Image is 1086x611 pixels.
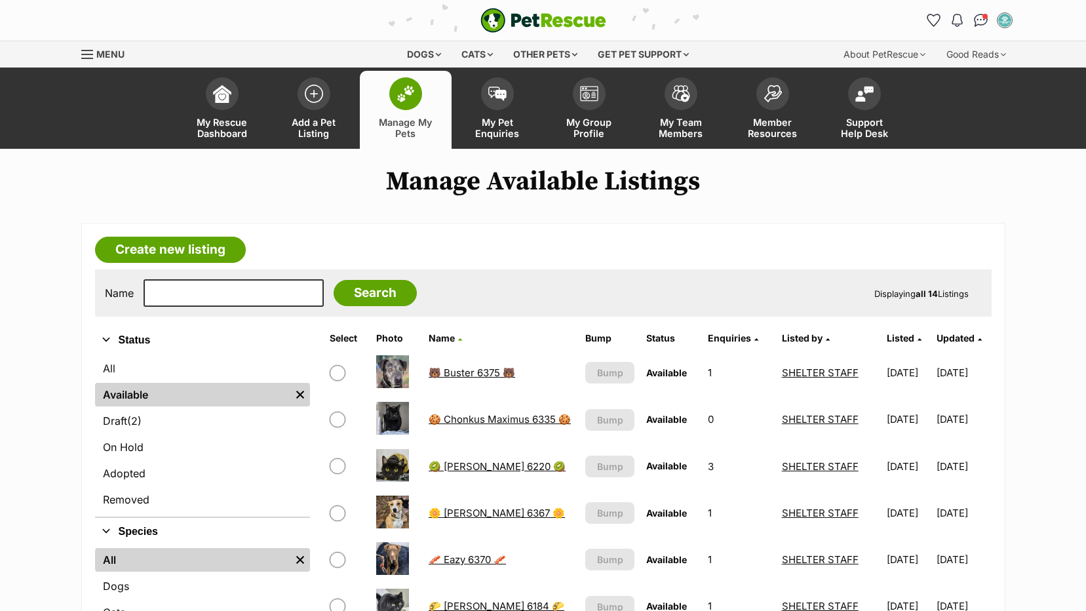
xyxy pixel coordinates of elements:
th: Select [324,328,370,349]
td: 3 [703,444,775,489]
a: My Team Members [635,71,727,149]
td: [DATE] [882,537,935,582]
td: [DATE] [937,350,990,395]
button: Bump [585,362,634,384]
span: Listed [887,332,914,344]
a: Updated [937,332,982,344]
a: Listed by [782,332,830,344]
a: Conversations [971,10,992,31]
span: Available [646,460,687,471]
th: Status [641,328,702,349]
a: Remove filter [290,548,310,572]
img: logo-e224e6f780fb5917bec1dbf3a21bbac754714ae5b6737aabdf751b685950b380.svg [480,8,606,33]
a: Member Resources [727,71,819,149]
a: Name [429,332,462,344]
a: SHELTER STAFF [782,413,859,425]
img: manage-my-pets-icon-02211641906a0b7f246fdf0571729dbe1e7629f14944591b6c1af311fb30b64b.svg [397,85,415,102]
a: 🐻 Buster 6375 🐻 [429,366,515,379]
a: Enquiries [708,332,758,344]
span: My Group Profile [560,117,619,139]
button: Bump [585,549,634,570]
a: 🥓 Eazy 6370 🥓 [429,553,506,566]
div: Cats [452,41,502,68]
span: My Rescue Dashboard [193,117,252,139]
span: Available [646,414,687,425]
td: 1 [703,490,775,536]
td: [DATE] [937,444,990,489]
a: SHELTER STAFF [782,366,859,379]
img: pet-enquiries-icon-7e3ad2cf08bfb03b45e93fb7055b45f3efa6380592205ae92323e6603595dc1f.svg [488,87,507,101]
span: Bump [597,413,623,427]
a: Manage My Pets [360,71,452,149]
a: Removed [95,488,310,511]
th: Photo [371,328,422,349]
a: 🥝 [PERSON_NAME] 6220 🥝 [429,460,566,473]
span: My Pet Enquiries [468,117,527,139]
td: [DATE] [882,490,935,536]
span: Bump [597,506,623,520]
a: Available [95,383,290,406]
a: On Hold [95,435,310,459]
a: Dogs [95,574,310,598]
div: About PetRescue [834,41,935,68]
button: Notifications [947,10,968,31]
a: Remove filter [290,383,310,406]
span: Manage My Pets [376,117,435,139]
td: [DATE] [937,490,990,536]
span: Available [646,554,687,565]
a: My Pet Enquiries [452,71,543,149]
a: SHELTER STAFF [782,553,859,566]
img: member-resources-icon-8e73f808a243e03378d46382f2149f9095a855e16c252ad45f914b54edf8863c.svg [764,85,782,102]
span: Available [646,507,687,519]
div: Good Reads [937,41,1015,68]
img: chat-41dd97257d64d25036548639549fe6c8038ab92f7586957e7f3b1b290dea8141.svg [974,14,988,27]
label: Name [105,287,134,299]
span: Displaying Listings [874,288,969,299]
img: help-desk-icon-fdf02630f3aa405de69fd3d07c3f3aa587a6932b1a1747fa1d2bba05be0121f9.svg [855,86,874,102]
td: 0 [703,397,775,442]
td: 1 [703,537,775,582]
a: My Group Profile [543,71,635,149]
a: Adopted [95,462,310,485]
img: SHELTER STAFF profile pic [998,14,1011,27]
a: 🌼 [PERSON_NAME] 6367 🌼 [429,507,565,519]
span: Support Help Desk [835,117,894,139]
span: Updated [937,332,975,344]
a: SHELTER STAFF [782,460,859,473]
button: My account [994,10,1015,31]
span: Member Resources [743,117,802,139]
a: PetRescue [480,8,606,33]
a: Draft [95,409,310,433]
div: Status [95,354,310,517]
a: Favourites [923,10,944,31]
img: team-members-icon-5396bd8760b3fe7c0b43da4ab00e1e3bb1a5d9ba89233759b79545d2d3fc5d0d.svg [672,85,690,102]
img: group-profile-icon-3fa3cf56718a62981997c0bc7e787c4b2cf8bcc04b72c1350f741eb67cf2f40e.svg [580,86,598,102]
a: SHELTER STAFF [782,507,859,519]
div: Get pet support [589,41,698,68]
span: Menu [96,49,125,60]
span: Name [429,332,455,344]
a: Listed [887,332,921,344]
button: Status [95,332,310,349]
input: Search [334,280,417,306]
td: 1 [703,350,775,395]
span: My Team Members [651,117,710,139]
span: (2) [127,413,142,429]
img: notifications-46538b983faf8c2785f20acdc204bb7945ddae34d4c08c2a6579f10ce5e182be.svg [952,14,962,27]
img: add-pet-listing-icon-0afa8454b4691262ce3f59096e99ab1cd57d4a30225e0717b998d2c9b9846f56.svg [305,85,323,103]
a: Support Help Desk [819,71,910,149]
button: Bump [585,409,634,431]
strong: all 14 [916,288,938,299]
span: Add a Pet Listing [284,117,343,139]
span: translation missing: en.admin.listings.index.attributes.enquiries [708,332,751,344]
a: Create new listing [95,237,246,263]
a: 🍪 Chonkus Maximus 6335 🍪 [429,413,571,425]
button: Species [95,523,310,540]
td: [DATE] [882,350,935,395]
a: All [95,548,290,572]
button: Bump [585,502,634,524]
td: [DATE] [937,397,990,442]
ul: Account quick links [923,10,1015,31]
span: Bump [597,553,623,566]
th: Bump [580,328,639,349]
